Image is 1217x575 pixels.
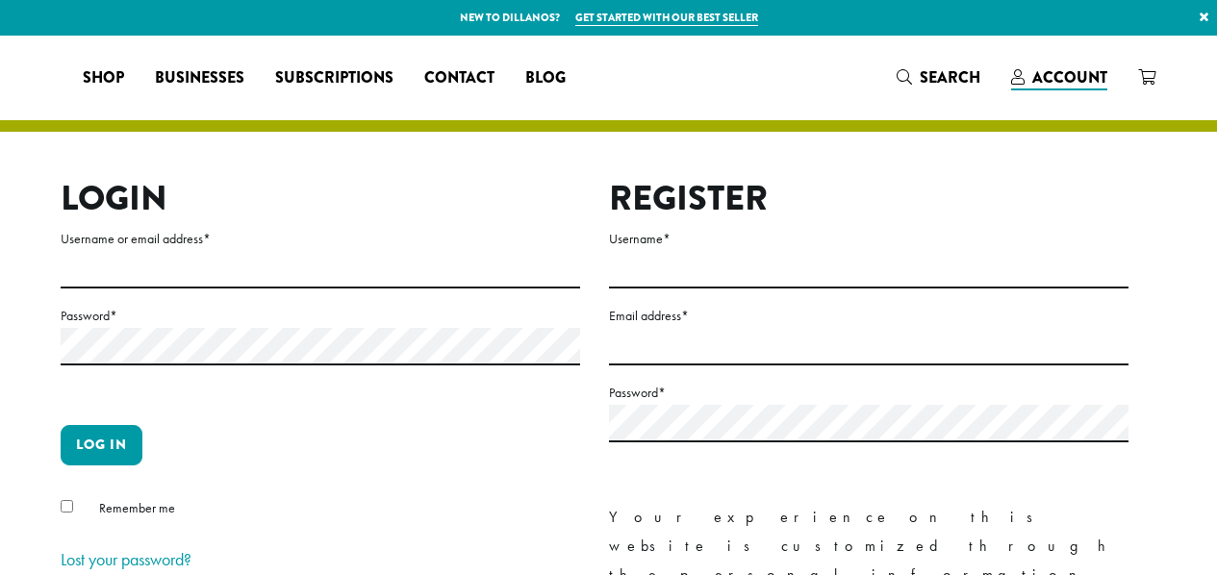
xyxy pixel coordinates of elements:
button: Log in [61,425,142,465]
span: Businesses [155,66,244,90]
h2: Login [61,178,580,219]
label: Username [609,227,1128,251]
span: Contact [424,66,494,90]
span: Search [920,66,980,88]
h2: Register [609,178,1128,219]
a: Get started with our best seller [575,10,758,26]
span: Account [1032,66,1107,88]
span: Remember me [99,499,175,516]
label: Password [61,304,580,328]
a: Search [881,62,996,93]
a: Shop [67,62,139,93]
span: Blog [525,66,566,90]
label: Email address [609,304,1128,328]
span: Shop [83,66,124,90]
label: Password [609,381,1128,405]
span: Subscriptions [275,66,393,90]
a: Lost your password? [61,548,191,570]
label: Username or email address [61,227,580,251]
